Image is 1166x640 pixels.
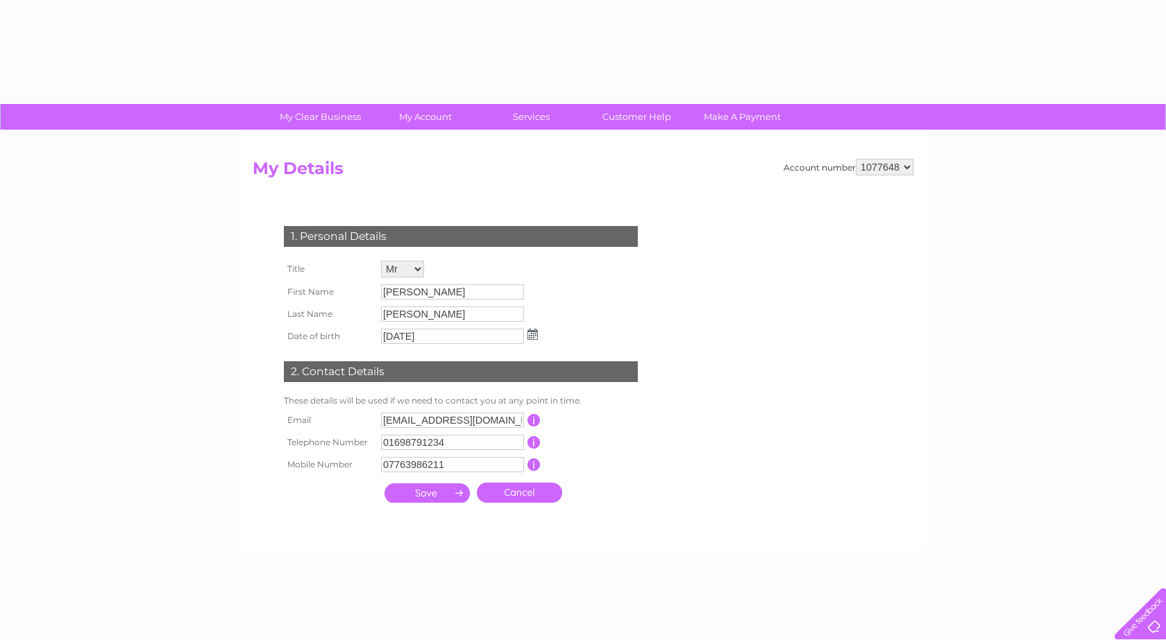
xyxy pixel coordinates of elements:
[685,104,800,130] a: Make A Payment
[280,431,378,453] th: Telephone Number
[280,453,378,476] th: Mobile Number
[527,458,541,471] input: Information
[280,325,378,347] th: Date of birth
[527,329,538,340] img: ...
[477,483,562,503] a: Cancel
[253,159,913,185] h2: My Details
[280,281,378,303] th: First Name
[280,409,378,431] th: Email
[385,483,470,503] input: Submit
[280,303,378,325] th: Last Name
[527,414,541,426] input: Information
[284,361,638,382] div: 2. Contact Details
[369,104,483,130] a: My Account
[280,257,378,281] th: Title
[263,104,378,130] a: My Clear Business
[784,159,913,175] div: Account number
[474,104,589,130] a: Services
[580,104,694,130] a: Customer Help
[280,392,641,409] td: These details will be used if we need to contact you at any point in time.
[284,226,638,247] div: 1. Personal Details
[527,436,541,449] input: Information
